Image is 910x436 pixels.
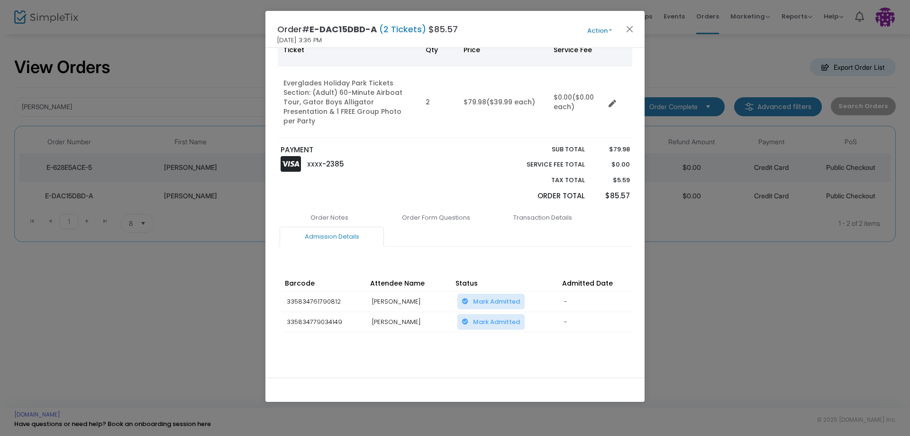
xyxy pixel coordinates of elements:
span: Mark Admitted [473,317,520,326]
td: 335834779034149 [282,312,367,332]
h4: Order# $85.57 [277,23,458,36]
button: Action [571,26,628,36]
div: Data table [278,33,632,138]
td: $0.00 [548,66,605,138]
td: 335834761790812 [282,292,367,312]
th: Status [453,265,559,292]
td: [PERSON_NAME] [367,312,453,332]
span: ($39.99 each) [486,97,535,107]
td: 2 [420,66,458,138]
th: Service Fee [548,33,605,66]
p: Service Fee Total [504,160,585,169]
a: Transaction Details [491,208,595,228]
th: Qty [420,33,458,66]
p: $0.00 [594,160,629,169]
p: Order Total [504,191,585,202]
span: [DATE] 3:36 PM [277,36,322,45]
span: Mark Admitted [473,297,520,306]
span: ($0.00 each) [554,93,594,111]
td: $79.98 [458,66,548,138]
span: XXXX [307,160,322,168]
p: Tax Total [504,176,585,185]
a: Admission Details [280,227,384,247]
th: Price [458,33,548,66]
th: Barcode [282,265,367,292]
a: Order Form Questions [384,208,488,228]
p: $5.59 [594,176,629,185]
p: Sub total [504,145,585,154]
p: $79.98 [594,145,629,154]
td: - [559,292,645,312]
span: (2 Tickets) [377,23,428,35]
th: Admitted Date [559,265,645,292]
th: Attendee Name [367,265,453,292]
span: -2385 [322,159,344,169]
p: PAYMENT [281,145,451,156]
td: - [559,312,645,332]
th: Ticket [278,33,420,66]
td: [PERSON_NAME] [367,292,453,312]
span: E-DAC15DBD-A [309,23,377,35]
td: Everglades Holiday Park Tickets Section: (Adult) 60-Minute Airboat Tour, Gator Boys Alligator Pre... [278,66,420,138]
p: $85.57 [594,191,629,202]
button: Close [624,23,636,35]
a: Order Notes [277,208,382,228]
